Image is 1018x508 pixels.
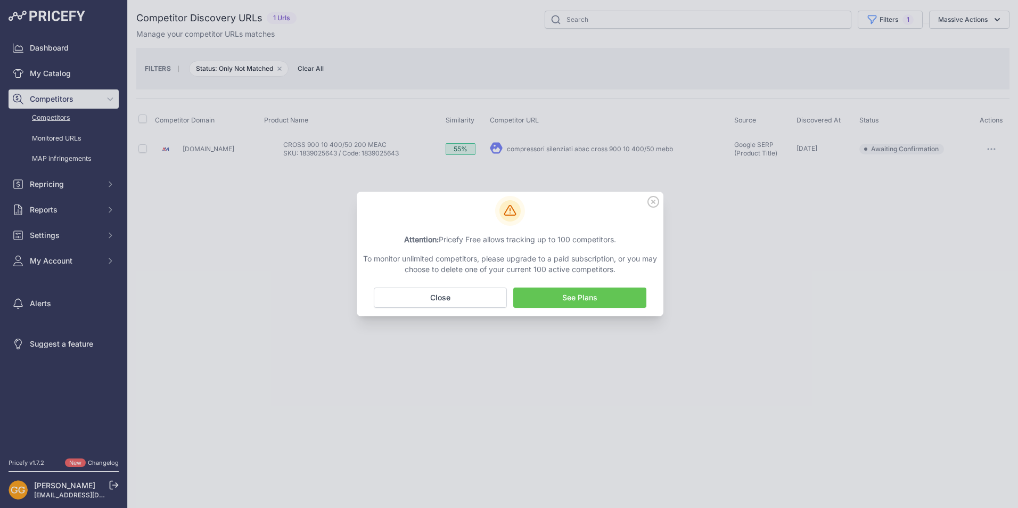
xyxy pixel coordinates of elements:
p: To monitor unlimited competitors, please upgrade to a paid subscription, or you may choose to del... [361,253,659,275]
span: Close [430,292,450,303]
button: Close [374,288,507,308]
a: See Plans [513,288,646,308]
span: Attention: [404,235,439,244]
p: Pricefy Free allows tracking up to 100 competitors. [361,234,659,245]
